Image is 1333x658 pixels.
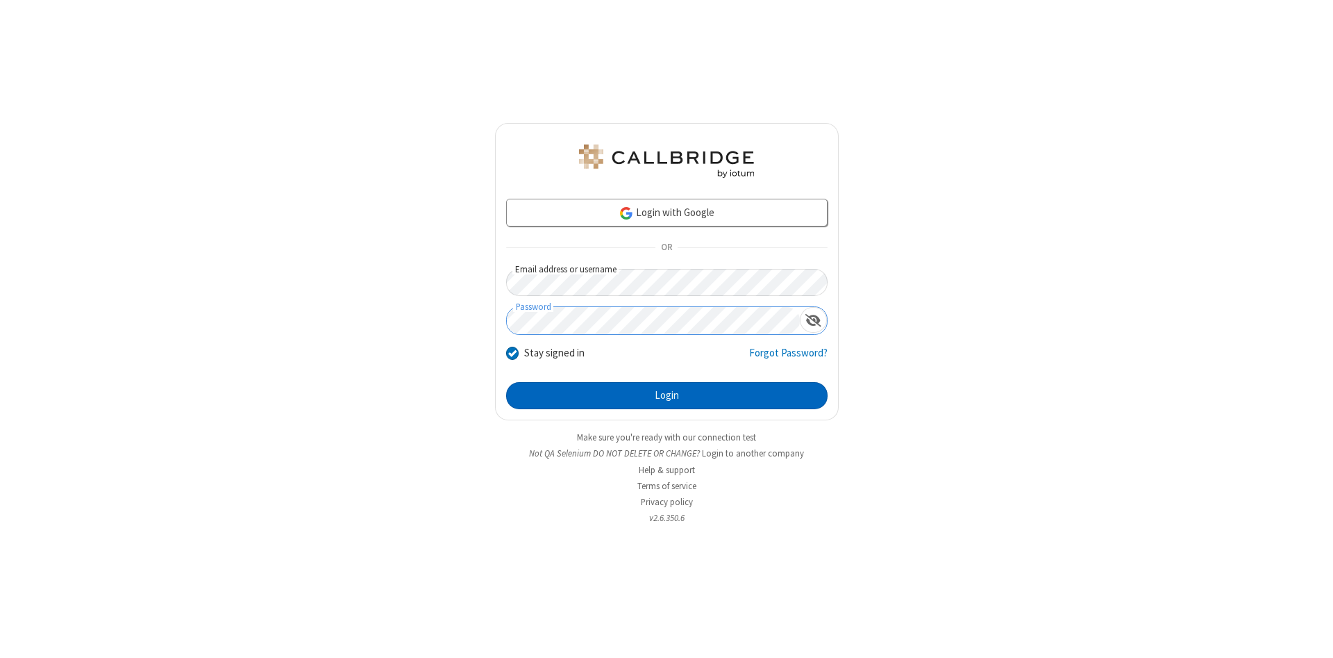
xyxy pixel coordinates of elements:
button: Login to another company [702,447,804,460]
a: Help & support [639,464,695,476]
button: Login [506,382,828,410]
a: Privacy policy [641,496,693,508]
iframe: Chat [1298,622,1323,648]
li: Not QA Selenium DO NOT DELETE OR CHANGE? [495,447,839,460]
input: Email address or username [506,269,828,296]
input: Password [507,307,800,334]
img: google-icon.png [619,206,634,221]
a: Terms of service [637,480,696,492]
a: Make sure you're ready with our connection test [577,431,756,443]
a: Forgot Password? [749,345,828,372]
a: Login with Google [506,199,828,227]
div: Show password [800,307,827,333]
span: OR [655,238,678,258]
label: Stay signed in [524,345,585,361]
img: QA Selenium DO NOT DELETE OR CHANGE [576,145,757,178]
li: v2.6.350.6 [495,511,839,525]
